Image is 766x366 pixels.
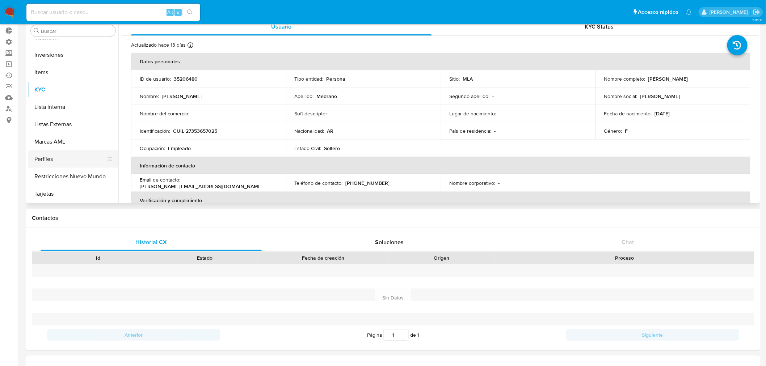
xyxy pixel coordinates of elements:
p: 35206480 [174,76,198,82]
p: Apellido : [295,93,314,99]
button: Anterior [47,329,220,341]
p: - [332,110,333,117]
span: Página de [367,329,419,341]
p: Nombre : [140,93,159,99]
span: 1 [417,331,419,339]
p: [PHONE_NUMBER] [346,180,390,186]
p: Lugar de nacimiento : [449,110,496,117]
div: Proceso [500,254,749,261]
p: Nombre corporativo : [449,180,495,186]
p: AR [327,128,334,134]
button: Restricciones Nuevo Mundo [28,168,118,185]
th: Información de contacto [131,157,750,174]
p: F [625,128,628,134]
p: - [499,110,500,117]
p: ID de usuario : [140,76,171,82]
span: KYC Status [585,22,614,31]
p: [PERSON_NAME] [640,93,680,99]
p: Soltero [324,145,340,152]
p: [PERSON_NAME][EMAIL_ADDRESS][DOMAIN_NAME] [140,183,262,190]
button: KYC [28,81,118,98]
p: - [498,180,500,186]
p: CUIL 27353657025 [173,128,217,134]
p: Teléfono de contacto : [295,180,343,186]
p: Persona [327,76,346,82]
button: Perfiles [28,150,113,168]
p: Nacionalidad : [295,128,324,134]
p: - [492,93,494,99]
p: Actualizado hace 13 días [131,42,186,48]
p: Nombre del comercio : [140,110,189,117]
div: Fecha de creación [263,254,383,261]
button: Listas Externas [28,116,118,133]
p: - [192,110,194,117]
button: Inversiones [28,46,118,64]
p: Ocupación : [140,145,165,152]
p: Email de contacto : [140,176,180,183]
a: Notificaciones [686,9,692,15]
span: 3.160.1 [752,17,762,23]
button: Lista Interna [28,98,118,116]
p: Nombre social : [604,93,637,99]
p: Identificación : [140,128,170,134]
button: Items [28,64,118,81]
p: Género : [604,128,622,134]
input: Buscar [41,28,113,34]
button: search-icon [182,7,197,17]
p: Sitio : [449,76,460,82]
span: Alt [167,9,173,16]
p: Segundo apellido : [449,93,489,99]
button: Marcas AML [28,133,118,150]
p: [PERSON_NAME] [162,93,202,99]
div: Id [50,254,146,261]
input: Buscar usuario o caso... [26,8,200,17]
p: [DATE] [655,110,670,117]
p: Fecha de nacimiento : [604,110,652,117]
span: s [177,9,179,16]
th: Datos personales [131,53,750,70]
span: Chat [622,238,634,246]
p: Estado Civil : [295,145,321,152]
p: Medrano [317,93,337,99]
span: Usuario [271,22,292,31]
th: Verificación y cumplimiento [131,192,750,209]
span: Accesos rápidos [638,8,679,16]
p: MLA [463,76,473,82]
div: Estado [156,254,253,261]
p: Tipo entidad : [295,76,324,82]
button: Siguiente [566,329,739,341]
a: Salir [753,8,761,16]
span: Soluciones [375,238,404,246]
p: mercedes.medrano@mercadolibre.com [710,9,750,16]
p: - [494,128,496,134]
p: [PERSON_NAME] [648,76,688,82]
p: Empleado [168,145,191,152]
h1: Contactos [32,214,754,222]
div: Origen [393,254,490,261]
button: Tarjetas [28,185,118,203]
p: Nombre completo : [604,76,645,82]
p: Soft descriptor : [295,110,329,117]
button: Buscar [34,28,39,34]
p: País de residencia : [449,128,491,134]
span: Historial CX [135,238,167,246]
